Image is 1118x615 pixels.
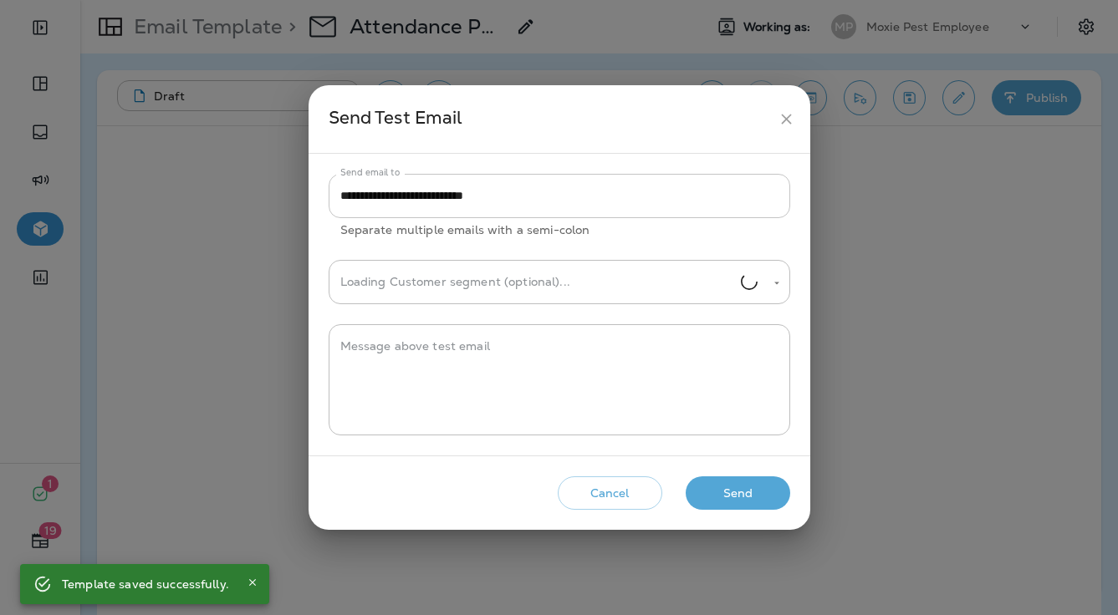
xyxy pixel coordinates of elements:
div: Send Test Email [329,104,771,135]
button: Cancel [558,476,662,511]
p: Separate multiple emails with a semi-colon [340,221,779,240]
button: close [771,104,802,135]
button: Open [769,276,784,291]
button: Close [242,572,263,592]
label: Send email to [340,166,400,179]
div: Template saved successfully. [62,569,229,599]
button: Send [686,476,790,511]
